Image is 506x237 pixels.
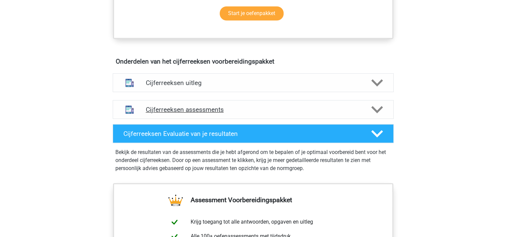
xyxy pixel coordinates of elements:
a: uitleg Cijferreeksen uitleg [110,73,396,92]
h4: Cijferreeksen uitleg [146,79,361,87]
h4: Cijferreeksen assessments [146,106,361,113]
h4: Cijferreeksen Evaluatie van je resultaten [123,130,361,138]
a: assessments Cijferreeksen assessments [110,100,396,119]
a: Cijferreeksen Evaluatie van je resultaten [110,124,396,143]
img: cijferreeksen uitleg [121,74,138,91]
p: Bekijk de resultaten van de assessments die je hebt afgerond om te bepalen of je optimaal voorber... [115,148,391,172]
h4: Onderdelen van het cijferreeksen voorbereidingspakket [116,58,391,65]
img: cijferreeksen assessments [121,101,138,118]
a: Start je oefenpakket [220,6,284,20]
